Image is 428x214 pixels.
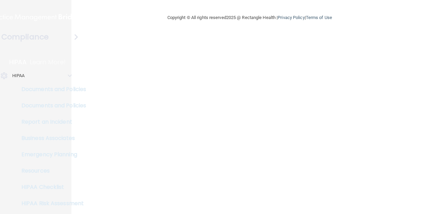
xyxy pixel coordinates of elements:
[4,167,97,174] p: Resources
[9,58,27,66] p: HIPAA
[4,200,97,207] p: HIPAA Risk Assessment
[4,102,97,109] p: Documents and Policies
[1,32,49,42] h4: Compliance
[278,15,304,20] a: Privacy Policy
[126,7,374,29] div: Copyright © All rights reserved 2025 @ Rectangle Health | |
[306,15,332,20] a: Terms of Use
[4,151,97,158] p: Emergency Planning
[4,86,97,93] p: Documents and Policies
[4,184,97,191] p: HIPAA Checklist
[12,72,25,80] p: HIPAA
[30,58,66,66] p: Learn More!
[4,119,97,125] p: Report an Incident
[4,135,97,142] p: Business Associates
